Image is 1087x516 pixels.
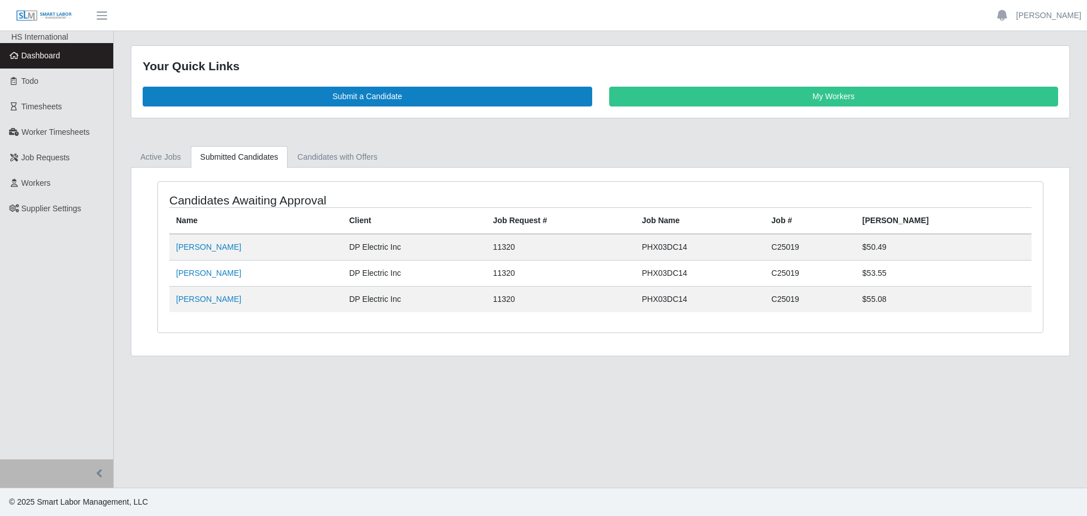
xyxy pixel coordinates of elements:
[855,260,1032,286] td: $53.55
[486,234,635,261] td: 11320
[11,32,68,41] span: HS International
[635,207,765,234] th: Job Name
[169,193,519,207] h4: Candidates Awaiting Approval
[635,234,765,261] td: PHX03DC14
[22,153,70,162] span: Job Requests
[343,207,486,234] th: Client
[765,207,856,234] th: Job #
[22,204,82,213] span: Supplier Settings
[609,87,1059,106] a: My Workers
[343,234,486,261] td: DP Electric Inc
[765,260,856,286] td: C25019
[486,207,635,234] th: Job Request #
[176,242,241,251] a: [PERSON_NAME]
[635,260,765,286] td: PHX03DC14
[22,102,62,111] span: Timesheets
[16,10,72,22] img: SLM Logo
[9,497,148,506] span: © 2025 Smart Labor Management, LLC
[176,295,241,304] a: [PERSON_NAME]
[22,51,61,60] span: Dashboard
[176,268,241,278] a: [PERSON_NAME]
[765,234,856,261] td: C25019
[191,146,288,168] a: Submitted Candidates
[169,207,343,234] th: Name
[22,178,51,187] span: Workers
[22,76,38,86] span: Todo
[486,260,635,286] td: 11320
[143,87,592,106] a: Submit a Candidate
[855,207,1032,234] th: [PERSON_NAME]
[22,127,89,137] span: Worker Timesheets
[855,286,1032,312] td: $55.08
[143,57,1058,75] div: Your Quick Links
[131,146,191,168] a: Active Jobs
[1016,10,1081,22] a: [PERSON_NAME]
[343,286,486,312] td: DP Electric Inc
[635,286,765,312] td: PHX03DC14
[486,286,635,312] td: 11320
[343,260,486,286] td: DP Electric Inc
[288,146,387,168] a: Candidates with Offers
[765,286,856,312] td: C25019
[855,234,1032,261] td: $50.49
